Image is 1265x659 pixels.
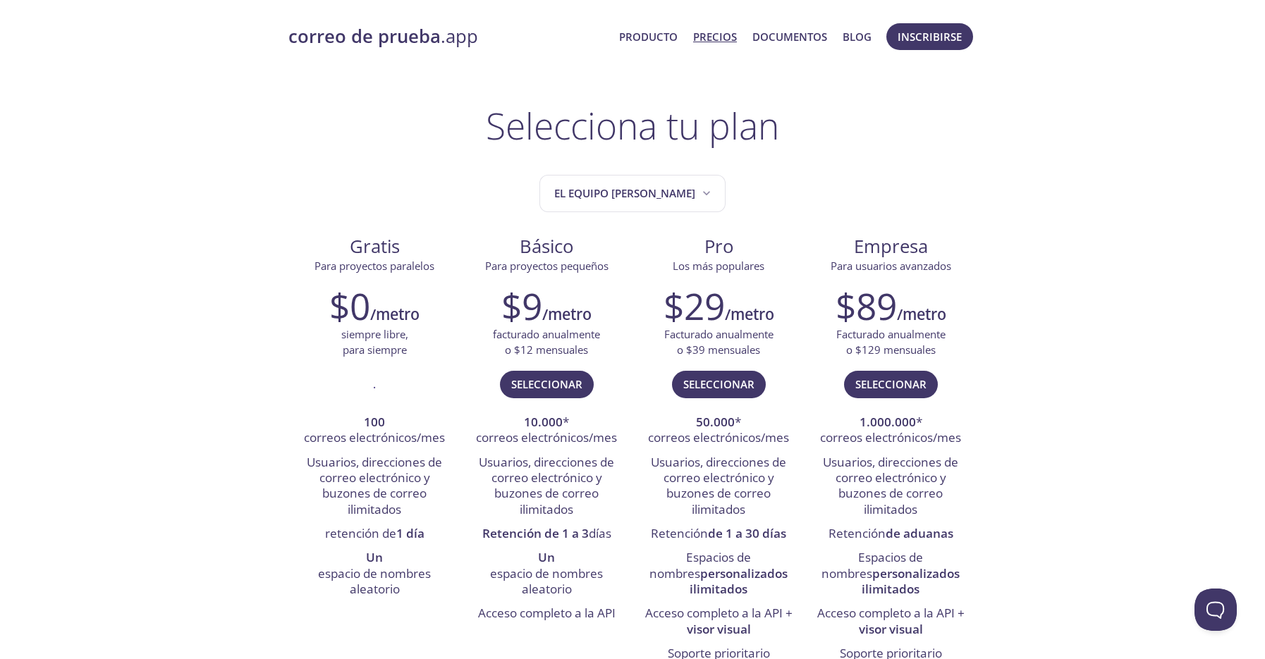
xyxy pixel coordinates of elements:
[350,234,400,259] font: Gratis
[482,525,589,541] font: Retención de 1 a 3
[836,281,897,331] font: $89
[651,454,786,517] font: Usuarios, direcciones de correo electrónico y buzones de correo ilimitados
[441,24,478,49] font: .app
[829,525,886,541] font: Retención
[725,304,774,324] font: /metro
[683,377,754,391] font: Seleccionar
[817,605,965,621] font: Acceso completo a la API +
[500,371,594,398] button: Seleccionar
[855,377,927,391] font: Seleccionar
[687,621,751,637] font: visor visual
[288,24,441,49] font: correo de prueba
[648,429,789,445] font: correos electrónicos/mes
[693,27,737,46] a: Precios
[538,549,555,565] font: Un
[542,304,592,324] font: /metro
[843,27,872,46] a: Blog
[479,454,614,517] font: Usuarios, direcciones de correo electrónico y buzones de correo ilimitados
[520,234,573,259] font: Básico
[690,565,788,597] font: personalizados ilimitados
[307,454,442,517] font: Usuarios, direcciones de correo electrónico y buzones de correo ilimitados
[645,605,793,621] font: Acceso completo a la API +
[886,23,973,50] button: Inscribirse
[329,281,370,331] font: $0
[831,259,951,273] font: Para usuarios avanzados
[860,414,916,430] font: 1.000.000
[343,343,407,357] font: para siempre
[486,101,779,150] font: Selecciona tu plan
[821,549,923,581] font: Espacios de nombres
[649,549,751,581] font: Espacios de nombres
[708,525,786,541] font: de 1 a 30 días
[843,30,872,44] font: Blog
[511,377,582,391] font: Seleccionar
[490,565,603,597] font: espacio de nombres aleatorio
[619,27,678,46] a: Producto
[673,259,764,273] font: Los más populares
[664,281,725,331] font: $29
[364,414,385,430] font: 100
[539,175,726,212] button: El equipo de Jhon
[524,414,563,430] font: 10.000
[846,343,936,357] font: o $129 mensuales
[554,186,695,200] font: El equipo [PERSON_NAME]
[370,304,420,324] font: /metro
[854,234,928,259] font: Empresa
[505,343,588,357] font: o $12 mensuales
[886,525,953,541] font: de aduanas
[897,304,946,324] font: /metro
[304,429,445,445] font: correos electrónicos/mes
[493,327,600,341] font: facturado anualmente
[752,27,827,46] a: Documentos
[752,30,827,44] font: Documentos
[820,429,961,445] font: correos electrónicos/mes
[589,525,611,541] font: días
[478,605,616,621] font: Acceso completo a la API
[501,281,542,331] font: $9
[672,371,766,398] button: Seleccionar
[366,549,383,565] font: Un
[862,565,960,597] font: personalizados ilimitados
[1194,589,1237,631] iframe: Help Scout Beacon - Open
[651,525,708,541] font: Retención
[314,259,434,273] font: Para proyectos paralelos
[619,30,678,44] font: Producto
[288,25,608,49] a: correo de prueba.app
[844,371,938,398] button: Seleccionar
[823,454,958,517] font: Usuarios, direcciones de correo electrónico y buzones de correo ilimitados
[898,30,962,44] font: Inscribirse
[859,621,923,637] font: visor visual
[318,565,431,597] font: espacio de nombres aleatorio
[693,30,737,44] font: Precios
[341,327,408,341] font: siempre libre,
[325,525,396,541] font: retención de
[664,327,774,341] font: Facturado anualmente
[836,327,946,341] font: Facturado anualmente
[396,525,424,541] font: 1 día
[704,234,733,259] font: Pro
[476,429,617,445] font: correos electrónicos/mes
[696,414,735,430] font: 50.000
[485,259,609,273] font: Para proyectos pequeños
[677,343,760,357] font: o $39 mensuales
